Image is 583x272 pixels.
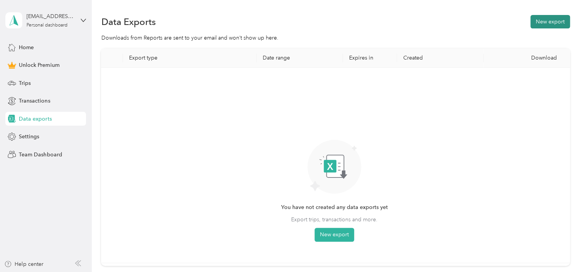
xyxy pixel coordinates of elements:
th: Export type [123,48,257,68]
span: Unlock Premium [19,61,59,69]
button: Help center [4,260,43,268]
span: Data exports [19,115,51,123]
span: You have not created any data exports yet [281,203,388,212]
th: Created [397,48,484,68]
span: Settings [19,133,39,141]
span: Trips [19,79,31,87]
th: Date range [257,48,343,68]
button: New export [530,15,570,28]
th: Expires in [343,48,397,68]
div: Personal dashboard [26,23,68,28]
div: Downloads from Reports are sent to your email and won’t show up here. [101,34,570,42]
iframe: Everlance-gr Chat Button Frame [540,229,583,272]
div: [EMAIL_ADDRESS][DOMAIN_NAME] [26,12,75,20]
h1: Data Exports [101,18,156,26]
span: Home [19,43,34,51]
span: Export trips, transactions and more. [291,216,378,224]
button: New export [315,228,354,242]
div: Download [490,55,564,61]
span: Transactions [19,97,50,105]
span: Team Dashboard [19,151,62,159]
